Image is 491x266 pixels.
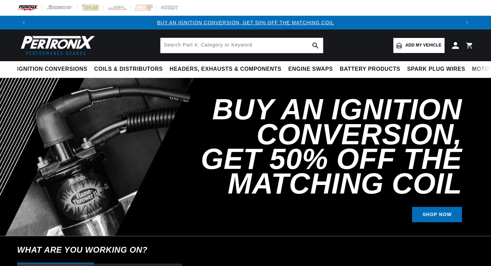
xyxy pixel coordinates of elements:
[94,66,163,73] span: Coils & Distributors
[393,38,445,53] a: Add my vehicle
[17,34,96,57] img: Pertronix
[157,20,334,25] a: BUY AN IGNITION CONVERSION, GET 50% OFF THE MATCHING COIL
[288,66,333,73] span: Engine Swaps
[405,42,441,49] span: Add my vehicle
[170,97,462,196] h2: Buy an Ignition Conversion, Get 50% off the Matching Coil
[308,38,323,53] button: search button
[31,19,460,26] div: Announcement
[285,61,336,77] summary: Engine Swaps
[91,61,166,77] summary: Coils & Distributors
[460,16,474,29] button: Translation missing: en.sections.announcements.next_announcement
[412,207,462,222] a: SHOP NOW
[170,66,281,73] span: Headers, Exhausts & Components
[160,38,323,53] input: Search Part #, Category or Keyword
[17,66,87,73] span: Ignition Conversions
[407,66,465,73] span: Spark Plug Wires
[17,16,31,29] button: Translation missing: en.sections.announcements.previous_announcement
[336,61,404,77] summary: Battery Products
[31,19,460,26] div: 1 of 3
[340,66,400,73] span: Battery Products
[404,61,468,77] summary: Spark Plug Wires
[166,61,285,77] summary: Headers, Exhausts & Components
[17,61,91,77] summary: Ignition Conversions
